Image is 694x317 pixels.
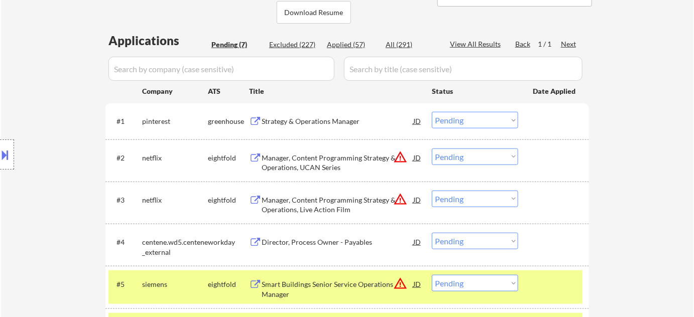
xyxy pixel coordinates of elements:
div: eightfold [208,153,249,163]
div: 1 / 1 [538,39,561,49]
div: Excluded (227) [269,40,319,50]
div: Smart Buildings Senior Service Operations Manager [262,279,413,299]
div: Director, Process Owner - Payables [262,237,413,247]
div: Back [515,39,531,49]
div: JD [412,191,422,209]
div: workday [208,237,249,247]
button: warning_amber [393,150,407,164]
div: eightfold [208,195,249,205]
div: Title [249,86,422,96]
div: Status [432,82,518,100]
div: Manager, Content Programming Strategy & Operations, Live Action Film [262,195,413,215]
div: Pending (7) [211,40,262,50]
button: warning_amber [393,192,407,206]
input: Search by title (case sensitive) [344,57,583,81]
div: JD [412,112,422,130]
input: Search by company (case sensitive) [108,57,334,81]
div: JD [412,275,422,293]
div: ATS [208,86,249,96]
div: greenhouse [208,116,249,126]
button: warning_amber [393,276,407,290]
div: JD [412,233,422,251]
div: Applications [108,35,208,47]
div: View All Results [450,39,504,49]
div: Manager, Content Programming Strategy & Operations, UCAN Series [262,153,413,173]
div: #5 [117,279,134,289]
div: Date Applied [533,86,577,96]
div: eightfold [208,279,249,289]
div: Next [561,39,577,49]
div: All (291) [386,40,436,50]
div: siemens [142,279,208,289]
div: Applied (57) [327,40,377,50]
div: Strategy & Operations Manager [262,116,413,126]
div: JD [412,148,422,167]
button: Download Resume [277,1,351,24]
